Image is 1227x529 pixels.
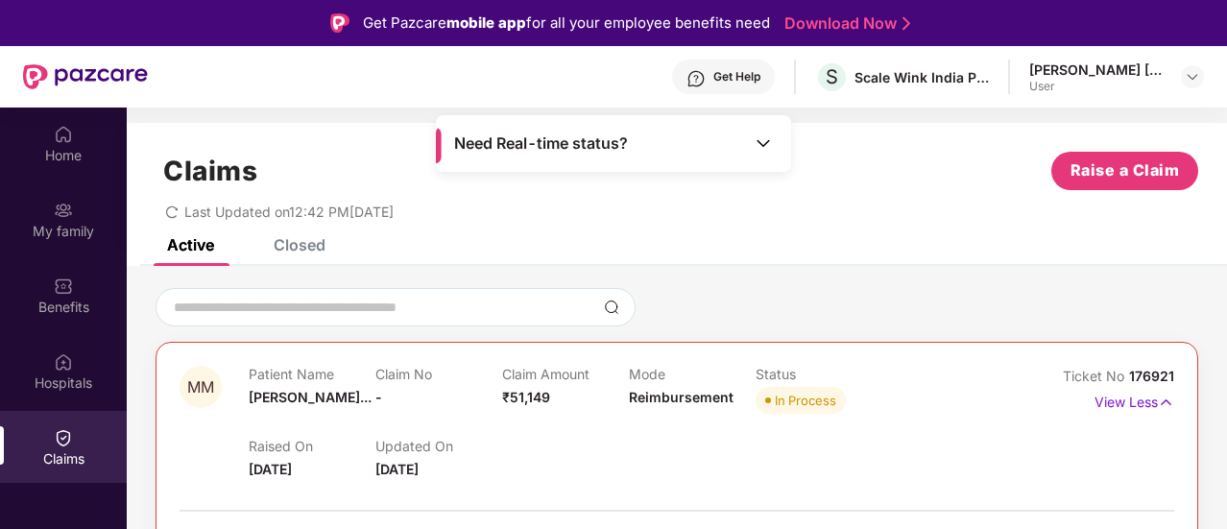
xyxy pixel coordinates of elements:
img: svg+xml;base64,PHN2ZyBpZD0iRHJvcGRvd24tMzJ4MzIiIHhtbG5zPSJodHRwOi8vd3d3LnczLm9yZy8yMDAwL3N2ZyIgd2... [1185,69,1200,84]
p: Raised On [249,438,375,454]
span: [DATE] [375,461,419,477]
a: Download Now [784,13,904,34]
span: Ticket No [1063,368,1129,384]
span: redo [165,204,179,220]
button: Raise a Claim [1051,152,1198,190]
span: MM [187,379,214,396]
img: svg+xml;base64,PHN2ZyBpZD0iQmVuZWZpdHMiIHhtbG5zPSJodHRwOi8vd3d3LnczLm9yZy8yMDAwL3N2ZyIgd2lkdGg9Ij... [54,277,73,296]
span: - [375,389,382,405]
span: Last Updated on 12:42 PM[DATE] [184,204,394,220]
img: Stroke [902,13,910,34]
p: Status [756,366,882,382]
p: Mode [629,366,756,382]
div: Get Pazcare for all your employee benefits need [363,12,770,35]
img: svg+xml;base64,PHN2ZyB3aWR0aD0iMjAiIGhlaWdodD0iMjAiIHZpZXdCb3g9IjAgMCAyMCAyMCIgZmlsbD0ibm9uZSIgeG... [54,201,73,220]
div: Scale Wink India Private Limited [854,68,989,86]
p: View Less [1095,387,1174,413]
p: Claim No [375,366,502,382]
span: [PERSON_NAME]... [249,389,372,405]
div: [PERSON_NAME] [PERSON_NAME] [1029,60,1164,79]
span: Reimbursement [629,389,734,405]
span: 176921 [1129,368,1174,384]
h1: Claims [163,155,257,187]
img: svg+xml;base64,PHN2ZyBpZD0iSGVscC0zMngzMiIgeG1sbnM9Imh0dHA6Ly93d3cudzMub3JnLzIwMDAvc3ZnIiB3aWR0aD... [686,69,706,88]
span: Raise a Claim [1071,158,1180,182]
img: svg+xml;base64,PHN2ZyB4bWxucz0iaHR0cDovL3d3dy53My5vcmcvMjAwMC9zdmciIHdpZHRoPSIxNyIgaGVpZ2h0PSIxNy... [1158,392,1174,413]
img: New Pazcare Logo [23,64,148,89]
span: ₹51,149 [502,389,550,405]
div: Get Help [713,69,760,84]
div: Closed [274,235,325,254]
img: Toggle Icon [754,133,773,153]
span: [DATE] [249,461,292,477]
p: Patient Name [249,366,375,382]
div: Active [167,235,214,254]
div: User [1029,79,1164,94]
img: svg+xml;base64,PHN2ZyBpZD0iQ2xhaW0iIHhtbG5zPSJodHRwOi8vd3d3LnczLm9yZy8yMDAwL3N2ZyIgd2lkdGg9IjIwIi... [54,428,73,447]
strong: mobile app [446,13,526,32]
p: Claim Amount [502,366,629,382]
span: Need Real-time status? [454,133,628,154]
div: In Process [775,391,836,410]
img: svg+xml;base64,PHN2ZyBpZD0iSG9tZSIgeG1sbnM9Imh0dHA6Ly93d3cudzMub3JnLzIwMDAvc3ZnIiB3aWR0aD0iMjAiIG... [54,125,73,144]
span: S [826,65,838,88]
img: svg+xml;base64,PHN2ZyBpZD0iU2VhcmNoLTMyeDMyIiB4bWxucz0iaHR0cDovL3d3dy53My5vcmcvMjAwMC9zdmciIHdpZH... [604,300,619,315]
img: Logo [330,13,349,33]
img: svg+xml;base64,PHN2ZyBpZD0iSG9zcGl0YWxzIiB4bWxucz0iaHR0cDovL3d3dy53My5vcmcvMjAwMC9zdmciIHdpZHRoPS... [54,352,73,372]
p: Updated On [375,438,502,454]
